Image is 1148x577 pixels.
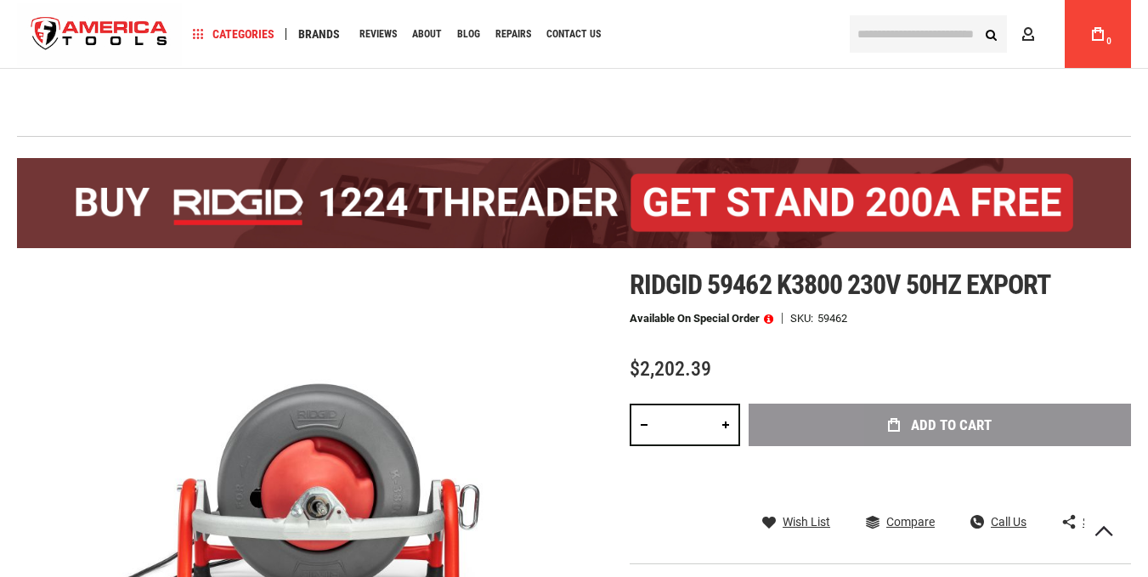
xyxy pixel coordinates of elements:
a: Brands [291,23,348,46]
a: Repairs [488,23,539,46]
a: Categories [185,23,282,46]
span: Compare [886,516,935,528]
a: Wish List [762,514,830,529]
span: Reviews [359,29,397,39]
a: Contact Us [539,23,608,46]
strong: SKU [790,313,817,324]
a: Compare [866,514,935,529]
a: Blog [450,23,488,46]
a: store logo [17,3,182,66]
a: Reviews [352,23,404,46]
span: Share [1083,516,1113,528]
div: 59462 [817,313,847,324]
span: Call Us [991,516,1026,528]
button: Search [975,18,1007,50]
span: Categories [193,28,274,40]
img: America Tools [17,3,182,66]
span: Repairs [495,29,531,39]
a: Call Us [970,514,1026,529]
span: Ridgid 59462 k3800 230v 50hz export [630,269,1050,301]
span: 0 [1106,37,1111,46]
span: Wish List [783,516,830,528]
span: $2,202.39 [630,357,711,381]
span: Brands [298,28,340,40]
span: Contact Us [546,29,601,39]
p: Available on Special Order [630,313,773,325]
span: Blog [457,29,480,39]
span: About [412,29,442,39]
a: About [404,23,450,46]
img: BOGO: Buy the RIDGID® 1224 Threader (26092), get the 92467 200A Stand FREE! [17,158,1131,248]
